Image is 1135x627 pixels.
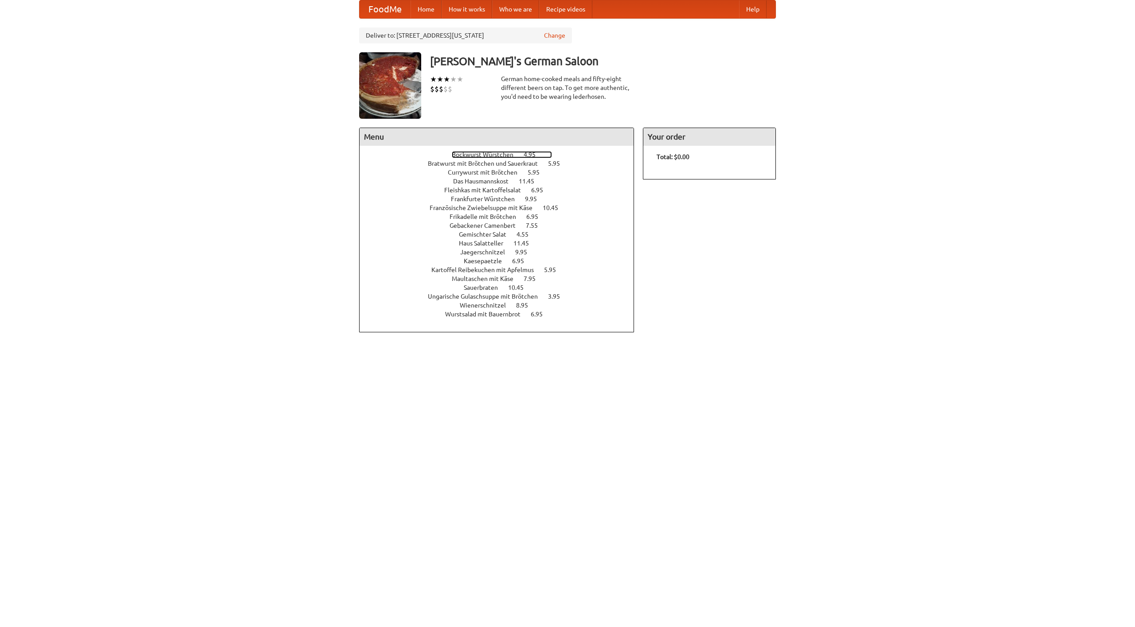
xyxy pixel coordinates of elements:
[452,151,522,158] span: Bockwurst Würstchen
[430,204,541,211] span: Französische Zwiebelsuppe mit Käse
[430,52,776,70] h3: [PERSON_NAME]'s German Saloon
[459,231,545,238] a: Gemischter Salat 4.55
[464,257,511,265] span: Kaesepaetzle
[526,213,547,220] span: 6.95
[544,266,565,273] span: 5.95
[431,266,572,273] a: Kartoffel Reibekuchen mit Apfelmus 5.95
[452,151,552,158] a: Bockwurst Würstchen 4.95
[501,74,634,101] div: German home-cooked meals and fifty-eight different beers on tap. To get more authentic, you'd nee...
[437,74,443,84] li: ★
[657,153,689,160] b: Total: $0.00
[464,257,540,265] a: Kaesepaetzle 6.95
[464,284,507,291] span: Sauerbraten
[517,231,537,238] span: 4.55
[453,178,517,185] span: Das Hausmannskost
[526,222,547,229] span: 7.55
[439,84,443,94] li: $
[524,151,544,158] span: 4.95
[450,222,524,229] span: Gebackener Camenbert
[451,195,524,203] span: Frankfurter Würstchen
[428,160,576,167] a: Bratwurst mit Brötchen und Sauerkraut 5.95
[524,275,544,282] span: 7.95
[548,160,569,167] span: 5.95
[515,249,536,256] span: 9.95
[443,74,450,84] li: ★
[513,240,538,247] span: 11.45
[643,128,775,146] h4: Your order
[460,302,515,309] span: Wienerschnitzel
[359,52,421,119] img: angular.jpg
[428,293,576,300] a: Ungarische Gulaschsuppe mit Brötchen 3.95
[460,249,514,256] span: Jaegerschnitzel
[739,0,767,18] a: Help
[411,0,442,18] a: Home
[453,178,551,185] a: Das Hausmannskost 11.45
[434,84,439,94] li: $
[430,74,437,84] li: ★
[448,84,452,94] li: $
[450,213,555,220] a: Frikadelle mit Brötchen 6.95
[544,31,565,40] a: Change
[525,195,546,203] span: 9.95
[448,169,526,176] span: Currywurst mit Brötchen
[539,0,592,18] a: Recipe videos
[360,0,411,18] a: FoodMe
[492,0,539,18] a: Who we are
[531,311,552,318] span: 6.95
[464,284,540,291] a: Sauerbraten 10.45
[519,178,543,185] span: 11.45
[428,293,547,300] span: Ungarische Gulaschsuppe mit Brötchen
[448,169,556,176] a: Currywurst mit Brötchen 5.95
[443,84,448,94] li: $
[450,213,525,220] span: Frikadelle mit Brötchen
[430,204,575,211] a: Französische Zwiebelsuppe mit Käse 10.45
[430,84,434,94] li: $
[459,231,515,238] span: Gemischter Salat
[444,187,560,194] a: Fleishkas mit Kartoffelsalat 6.95
[548,293,569,300] span: 3.95
[450,74,457,84] li: ★
[451,195,553,203] a: Frankfurter Würstchen 9.95
[508,284,532,291] span: 10.45
[452,275,552,282] a: Maultaschen mit Käse 7.95
[528,169,548,176] span: 5.95
[431,266,543,273] span: Kartoffel Reibekuchen mit Apfelmus
[457,74,463,84] li: ★
[452,275,522,282] span: Maultaschen mit Käse
[445,311,529,318] span: Wurstsalad mit Bauernbrot
[531,187,552,194] span: 6.95
[512,257,533,265] span: 6.95
[543,204,567,211] span: 10.45
[459,240,512,247] span: Haus Salatteller
[360,128,634,146] h4: Menu
[445,311,559,318] a: Wurstsalad mit Bauernbrot 6.95
[516,302,537,309] span: 8.95
[460,249,544,256] a: Jaegerschnitzel 9.95
[459,240,545,247] a: Haus Salatteller 11.45
[428,160,547,167] span: Bratwurst mit Brötchen und Sauerkraut
[450,222,554,229] a: Gebackener Camenbert 7.55
[460,302,544,309] a: Wienerschnitzel 8.95
[442,0,492,18] a: How it works
[444,187,530,194] span: Fleishkas mit Kartoffelsalat
[359,27,572,43] div: Deliver to: [STREET_ADDRESS][US_STATE]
